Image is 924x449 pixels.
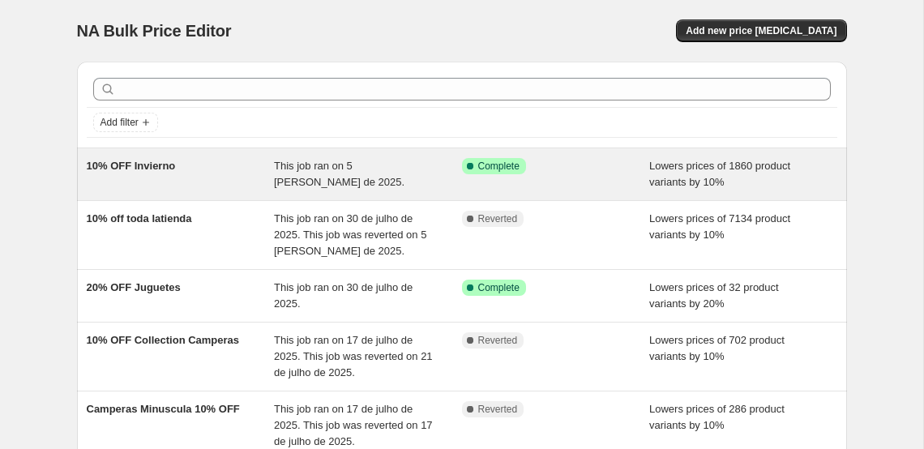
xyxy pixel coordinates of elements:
span: Reverted [478,403,518,416]
span: Reverted [478,212,518,225]
span: Add new price [MEDICAL_DATA] [686,24,836,37]
span: Reverted [478,334,518,347]
span: 20% OFF Juguetes [87,281,181,293]
span: NA Bulk Price Editor [77,22,232,40]
span: Camperas Minuscula 10% OFF [87,403,240,415]
span: This job ran on 17 de julho de 2025. This job was reverted on 21 de julho de 2025. [274,334,433,378]
span: Lowers prices of 702 product variants by 10% [649,334,785,362]
span: Add filter [101,116,139,129]
span: Lowers prices of 286 product variants by 10% [649,403,785,431]
span: This job ran on 30 de julho de 2025. This job was reverted on 5 [PERSON_NAME] de 2025. [274,212,426,257]
span: This job ran on 17 de julho de 2025. This job was reverted on 17 de julho de 2025. [274,403,433,447]
span: Complete [478,160,520,173]
span: 10% OFF Invierno [87,160,176,172]
span: 10% OFF Collection Camperas [87,334,240,346]
button: Add filter [93,113,158,132]
span: This job ran on 30 de julho de 2025. [274,281,413,310]
span: Lowers prices of 32 product variants by 20% [649,281,779,310]
span: Complete [478,281,520,294]
span: Lowers prices of 7134 product variants by 10% [649,212,790,241]
button: Add new price [MEDICAL_DATA] [676,19,846,42]
span: 10% off toda latienda [87,212,192,224]
span: Lowers prices of 1860 product variants by 10% [649,160,790,188]
span: This job ran on 5 [PERSON_NAME] de 2025. [274,160,404,188]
